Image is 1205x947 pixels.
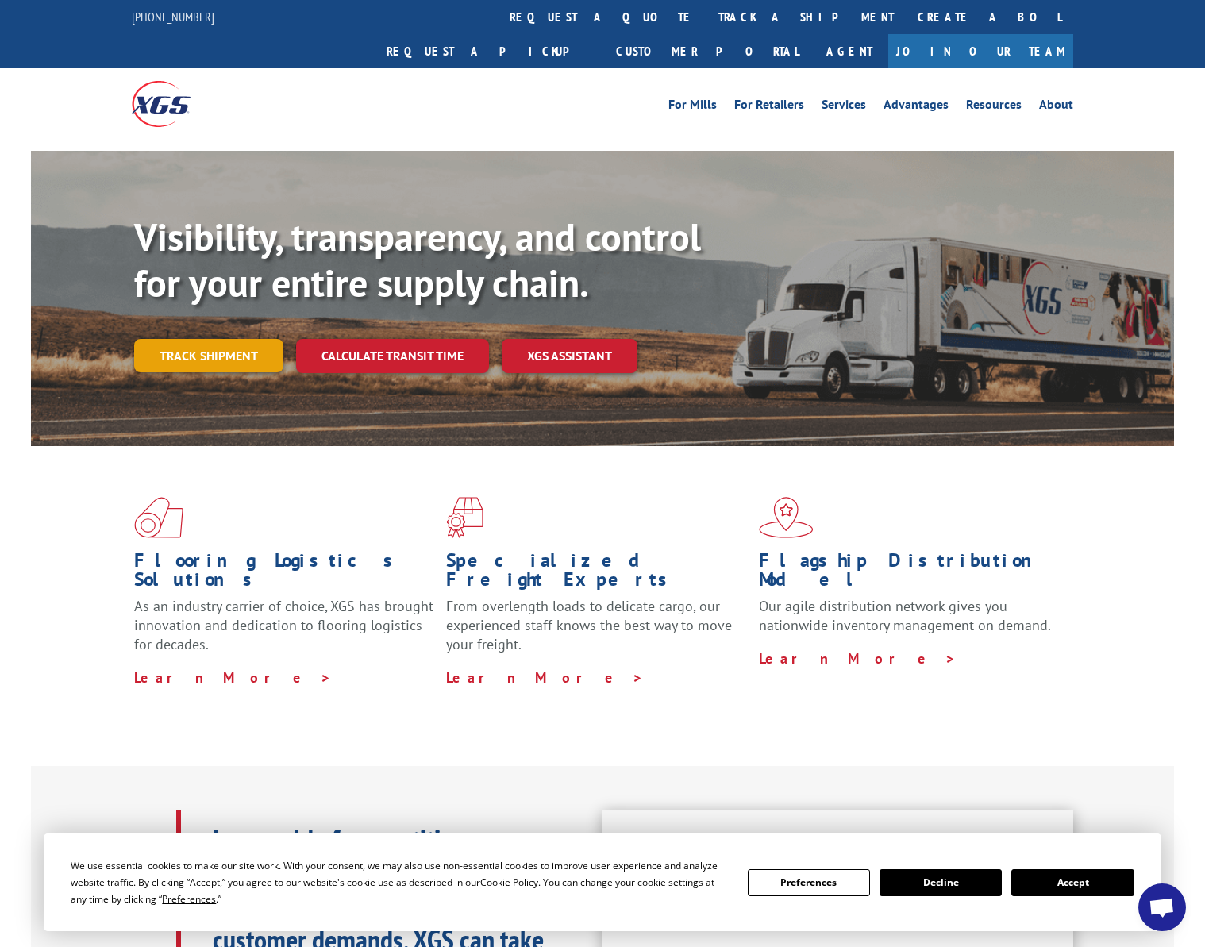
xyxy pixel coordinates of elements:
a: For Mills [668,98,717,116]
a: Learn More > [759,649,957,668]
a: Advantages [884,98,949,116]
span: Preferences [162,892,216,906]
button: Decline [880,869,1002,896]
a: Calculate transit time [296,339,489,373]
img: xgs-icon-total-supply-chain-intelligence-red [134,497,183,538]
span: Our agile distribution network gives you nationwide inventory management on demand. [759,597,1051,634]
a: Track shipment [134,339,283,372]
h1: Specialized Freight Experts [446,551,746,597]
div: Open chat [1138,883,1186,931]
a: Services [822,98,866,116]
h1: Flooring Logistics Solutions [134,551,434,597]
a: Join Our Team [888,34,1073,68]
a: Request a pickup [375,34,604,68]
p: From overlength loads to delicate cargo, our experienced staff knows the best way to move your fr... [446,597,746,668]
span: Cookie Policy [480,876,538,889]
b: Visibility, transparency, and control for your entire supply chain. [134,212,701,307]
a: Customer Portal [604,34,810,68]
a: XGS ASSISTANT [502,339,637,373]
img: xgs-icon-focused-on-flooring-red [446,497,483,538]
button: Preferences [748,869,870,896]
div: Cookie Consent Prompt [44,833,1161,931]
button: Accept [1011,869,1134,896]
img: xgs-icon-flagship-distribution-model-red [759,497,814,538]
a: For Retailers [734,98,804,116]
span: As an industry carrier of choice, XGS has brought innovation and dedication to flooring logistics... [134,597,433,653]
a: About [1039,98,1073,116]
a: Agent [810,34,888,68]
a: Resources [966,98,1022,116]
a: Learn More > [446,668,644,687]
div: We use essential cookies to make our site work. With your consent, we may also use non-essential ... [71,857,728,907]
a: Learn More > [134,668,332,687]
h1: Flagship Distribution Model [759,551,1059,597]
a: [PHONE_NUMBER] [132,9,214,25]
